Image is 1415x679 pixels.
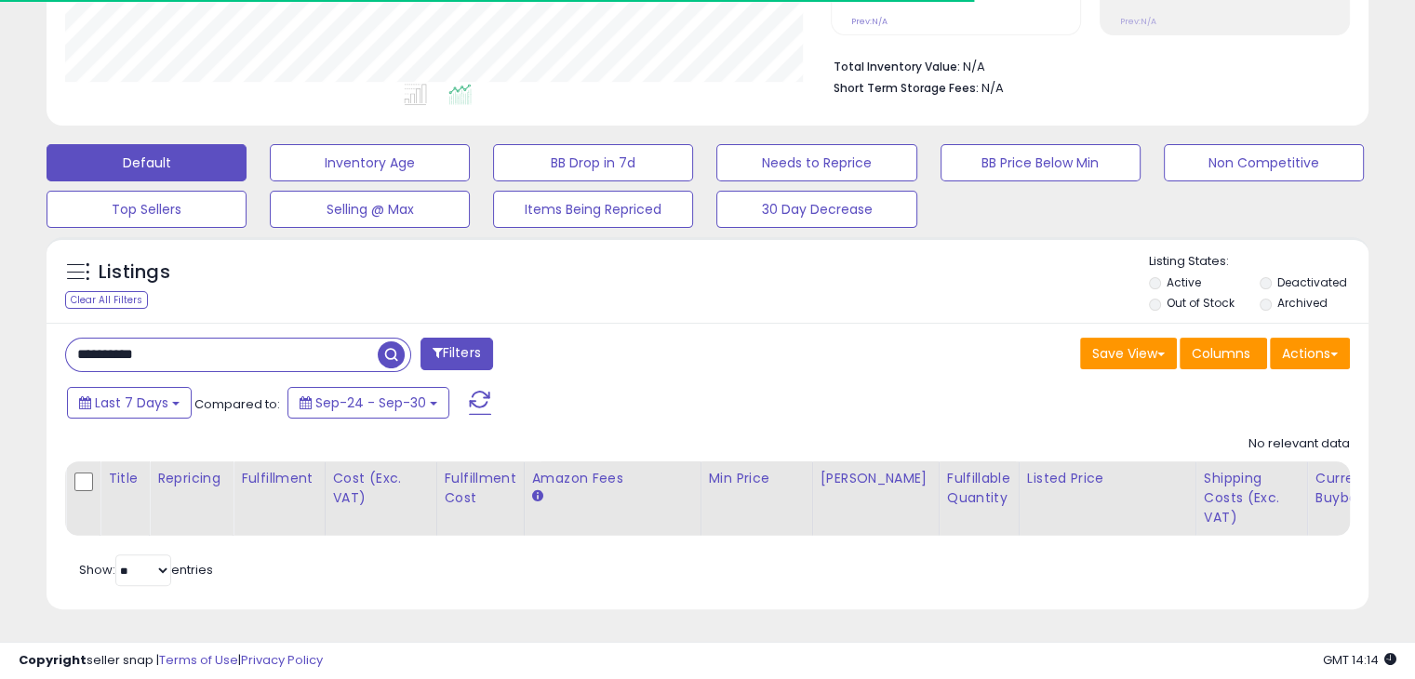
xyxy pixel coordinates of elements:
[157,469,225,488] div: Repricing
[287,387,449,419] button: Sep-24 - Sep-30
[19,652,323,670] div: seller snap | |
[1120,16,1156,27] small: Prev: N/A
[1167,295,1235,311] label: Out of Stock
[1164,144,1364,181] button: Non Competitive
[834,59,960,74] b: Total Inventory Value:
[95,393,168,412] span: Last 7 Days
[834,54,1336,76] li: N/A
[241,469,316,488] div: Fulfillment
[821,469,931,488] div: [PERSON_NAME]
[981,79,1004,97] span: N/A
[1315,469,1411,508] div: Current Buybox Price
[19,651,87,669] strong: Copyright
[532,469,693,488] div: Amazon Fees
[47,191,247,228] button: Top Sellers
[947,469,1011,508] div: Fulfillable Quantity
[315,393,426,412] span: Sep-24 - Sep-30
[834,80,979,96] b: Short Term Storage Fees:
[1204,469,1300,527] div: Shipping Costs (Exc. VAT)
[1027,469,1188,488] div: Listed Price
[159,651,238,669] a: Terms of Use
[851,16,888,27] small: Prev: N/A
[716,191,916,228] button: 30 Day Decrease
[1192,344,1250,363] span: Columns
[709,469,805,488] div: Min Price
[65,291,148,309] div: Clear All Filters
[1276,274,1346,290] label: Deactivated
[941,144,1141,181] button: BB Price Below Min
[1248,435,1350,453] div: No relevant data
[1180,338,1267,369] button: Columns
[532,488,543,505] small: Amazon Fees.
[194,395,280,413] span: Compared to:
[270,144,470,181] button: Inventory Age
[493,191,693,228] button: Items Being Repriced
[1080,338,1177,369] button: Save View
[1270,338,1350,369] button: Actions
[270,191,470,228] button: Selling @ Max
[716,144,916,181] button: Needs to Reprice
[1167,274,1201,290] label: Active
[79,561,213,579] span: Show: entries
[67,387,192,419] button: Last 7 Days
[1149,253,1368,271] p: Listing States:
[445,469,516,508] div: Fulfillment Cost
[47,144,247,181] button: Default
[1323,651,1396,669] span: 2025-10-8 14:14 GMT
[1276,295,1327,311] label: Archived
[108,469,141,488] div: Title
[241,651,323,669] a: Privacy Policy
[99,260,170,286] h5: Listings
[493,144,693,181] button: BB Drop in 7d
[420,338,493,370] button: Filters
[333,469,429,508] div: Cost (Exc. VAT)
